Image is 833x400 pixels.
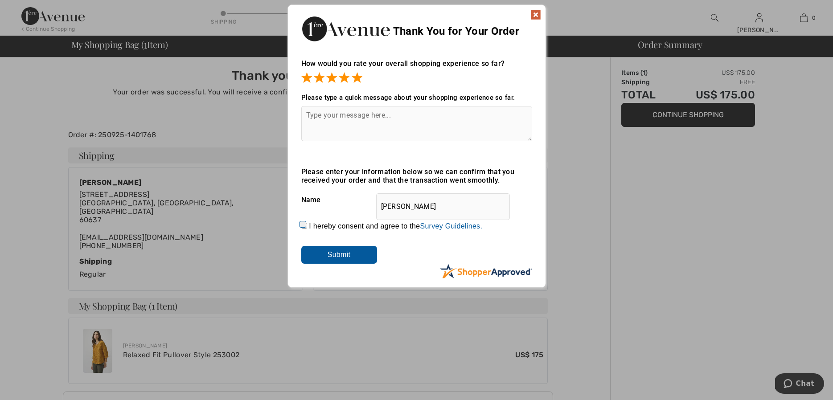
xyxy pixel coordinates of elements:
[420,222,482,230] a: Survey Guidelines.
[301,50,532,85] div: How would you rate your overall shopping experience so far?
[301,94,532,102] div: Please type a quick message about your shopping experience so far.
[393,25,519,37] span: Thank You for Your Order
[301,189,532,211] div: Name
[301,14,390,44] img: Thank You for Your Order
[301,167,532,184] div: Please enter your information below so we can confirm that you received your order and that the t...
[309,222,482,230] label: I hereby consent and agree to the
[530,9,541,20] img: x
[301,246,377,264] input: Submit
[21,6,39,14] span: Chat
